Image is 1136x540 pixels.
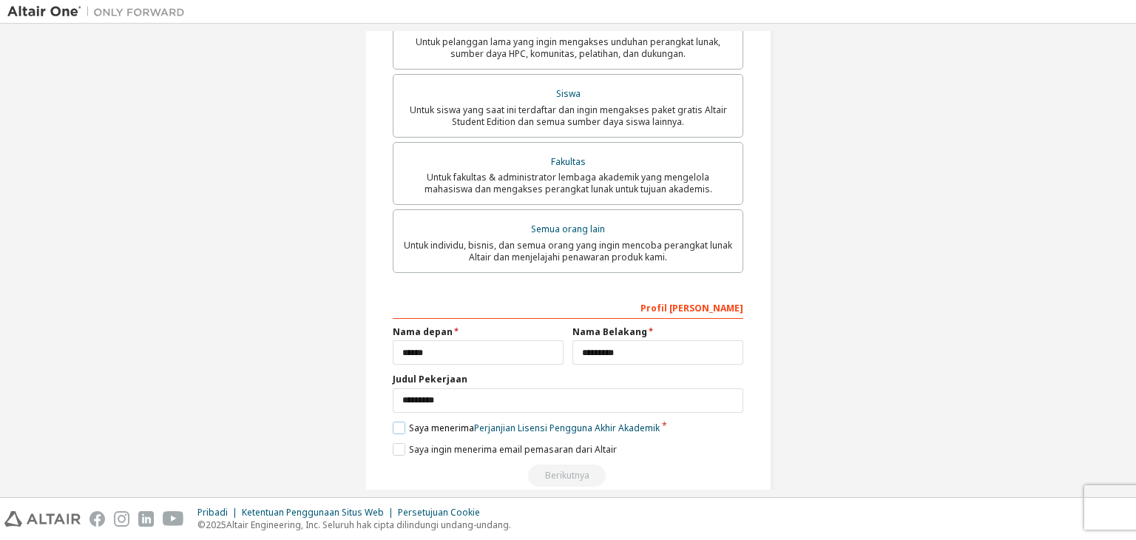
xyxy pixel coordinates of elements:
font: Fakultas [551,155,586,168]
font: Judul Pekerjaan [393,373,467,385]
img: instagram.svg [114,511,129,527]
font: Saya menerima [409,422,474,434]
div: Email already exists [393,465,743,487]
img: facebook.svg [89,511,105,527]
font: Perjanjian Lisensi Pengguna Akhir [474,422,616,434]
font: Saya ingin menerima email pemasaran dari Altair [409,443,617,456]
font: Untuk siswa yang saat ini terdaftar dan ingin mengakses paket gratis Altair Student Edition dan s... [410,104,727,128]
img: Altair Satu [7,4,192,19]
img: youtube.svg [163,511,184,527]
font: Profil [PERSON_NAME] [640,302,743,314]
font: Siswa [556,87,581,100]
font: Altair Engineering, Inc. Seluruh hak cipta dilindungi undang-undang. [226,519,511,531]
font: Semua orang lain [531,223,605,235]
font: © [197,519,206,531]
img: linkedin.svg [138,511,154,527]
font: Untuk pelanggan lama yang ingin mengakses unduhan perangkat lunak, sumber daya HPC, komunitas, pe... [416,36,720,60]
img: altair_logo.svg [4,511,81,527]
font: Nama depan [393,325,453,338]
font: Pribadi [197,506,228,519]
font: Akademik [618,422,660,434]
font: Untuk fakultas & administrator lembaga akademik yang mengelola mahasiswa dan mengakses perangkat ... [425,171,712,195]
font: 2025 [206,519,226,531]
font: Persetujuan Cookie [398,506,480,519]
font: Ketentuan Penggunaan Situs Web [242,506,384,519]
font: Untuk individu, bisnis, dan semua orang yang ingin mencoba perangkat lunak Altair dan menjelajahi... [404,239,732,263]
font: Nama Belakang [572,325,647,338]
